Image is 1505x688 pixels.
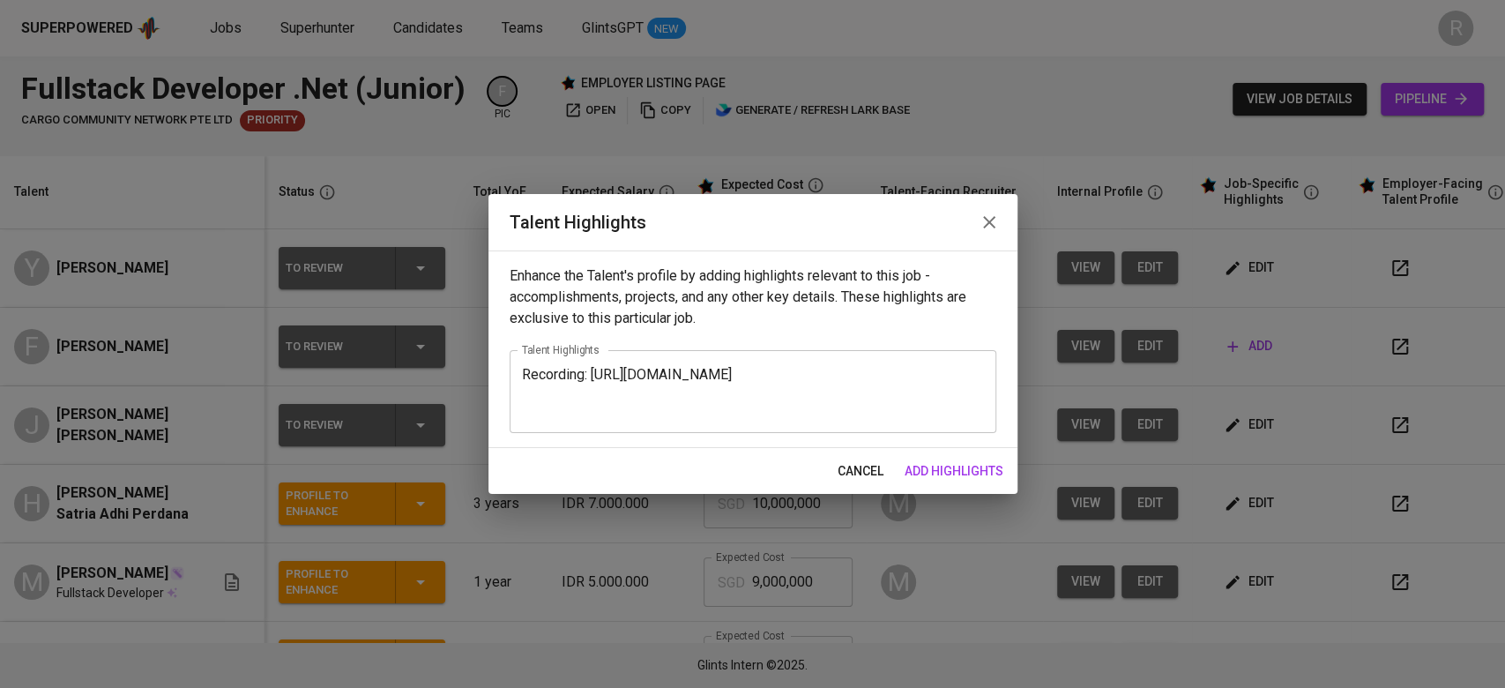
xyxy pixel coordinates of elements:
[831,455,890,488] button: cancel
[510,208,996,236] h2: Talent Highlights
[510,265,996,329] p: Enhance the Talent's profile by adding highlights relevant to this job - accomplishments, project...
[898,455,1010,488] button: add highlights
[905,460,1003,482] span: add highlights
[522,366,984,416] textarea: Recording: [URL][DOMAIN_NAME]
[838,460,883,482] span: cancel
